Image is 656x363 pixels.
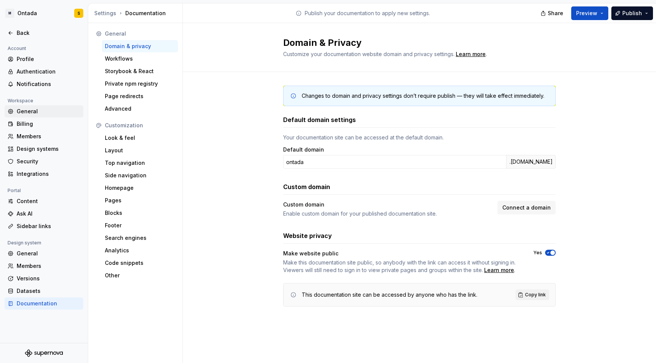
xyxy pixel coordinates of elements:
div: Analytics [105,247,175,254]
span: Publish [622,9,642,17]
div: Customization [105,122,175,129]
a: Workflows [102,53,178,65]
div: Storybook & React [105,67,175,75]
a: Profile [5,53,83,65]
a: Domain & privacy [102,40,178,52]
div: Ontada [17,9,37,17]
span: Preview [576,9,597,17]
div: Sidebar links [17,222,80,230]
div: Search engines [105,234,175,242]
a: Other [102,269,178,282]
div: Portal [5,186,24,195]
a: Pages [102,194,178,207]
div: Side navigation [105,172,175,179]
div: Authentication [17,68,80,75]
div: Documentation [94,9,179,17]
button: Connect a domain [497,201,556,214]
a: Code snippets [102,257,178,269]
a: Footer [102,219,178,232]
a: Content [5,195,83,207]
div: Your documentation site can be accessed at the default domain. [283,134,556,141]
a: General [5,105,83,117]
div: Account [5,44,29,53]
div: Workflows [105,55,175,63]
div: Other [105,272,175,279]
div: Integrations [17,170,80,178]
a: Advanced [102,103,178,115]
div: Documentation [17,300,80,307]
label: Default domain [283,146,324,153]
a: Integrations [5,168,83,180]
a: Authentication [5,66,83,78]
div: S [78,10,80,16]
label: Yes [533,250,542,256]
a: Billing [5,118,83,130]
div: Top navigation [105,159,175,167]
a: Blocks [102,207,178,219]
h3: Default domain settings [283,115,356,124]
div: Workspace [5,96,36,105]
button: Publish [611,6,653,20]
div: General [17,108,80,115]
a: Top navigation [102,157,178,169]
div: Versions [17,275,80,282]
div: Enable custom domain for your published documentation site. [283,210,493,217]
button: MOntadaS [2,5,86,22]
a: Datasets [5,285,83,297]
div: Custom domain [283,201,324,208]
button: Settings [94,9,116,17]
a: Members [5,260,83,272]
div: Design system [5,238,44,247]
a: General [5,247,83,260]
span: Connect a domain [502,204,551,211]
div: Datasets [17,287,80,295]
a: Search engines [102,232,178,244]
div: M [5,9,14,18]
div: Homepage [105,184,175,192]
button: Copy link [516,289,549,300]
span: Share [548,9,563,17]
div: Make website public [283,250,338,257]
a: Versions [5,272,83,285]
a: Members [5,130,83,142]
button: Preview [571,6,608,20]
div: Blocks [105,209,175,217]
div: General [17,250,80,257]
div: Footer [105,222,175,229]
div: Domain & privacy [105,42,175,50]
div: Changes to domain and privacy settings don’t require publish — they will take effect immediately. [302,92,544,100]
h2: Domain & Privacy [283,37,547,49]
div: .[DOMAIN_NAME] [506,155,556,169]
div: Advanced [105,105,175,113]
span: . [455,52,487,57]
span: . [283,259,520,274]
div: Members [17,262,80,270]
p: Publish your documentation to apply new settings. [305,9,430,17]
a: Sidebar links [5,220,83,232]
div: Ask AI [17,210,80,217]
div: Learn more [484,266,514,274]
div: Billing [17,120,80,128]
a: Supernova Logo [25,349,63,357]
div: Look & feel [105,134,175,142]
div: Design systems [17,145,80,153]
a: Ask AI [5,208,83,220]
div: Security [17,158,80,165]
div: General [105,30,175,38]
a: Security [5,155,83,167]
div: Page redirects [105,92,175,100]
a: Learn more [456,50,486,58]
div: Layout [105,147,175,154]
h3: Custom domain [283,182,330,191]
a: Side navigation [102,169,178,181]
a: Page redirects [102,90,178,102]
a: Notifications [5,78,83,90]
div: Notifications [17,80,80,88]
button: Share [537,6,568,20]
div: Code snippets [105,259,175,267]
div: Back [17,29,80,37]
span: Copy link [525,292,546,298]
div: Content [17,197,80,205]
